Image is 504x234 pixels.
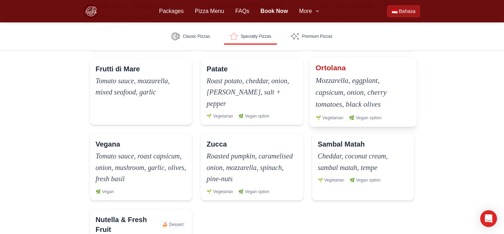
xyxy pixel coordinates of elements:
[84,4,98,18] img: Bali Pizza Party Logo
[309,56,417,127] div: Ortolana Pizza (also known as Veggie, Garden, Roasted Veg) - Bali Pizza Party
[201,133,303,200] div: Zucca Pizza (also known as Pumpkin, Spinach & Pumpkin, Autumn Special) - Bali Pizza Party
[299,7,312,15] span: More
[160,220,186,229] span: Dessert
[224,28,277,45] a: Specialty Pizzas
[318,139,365,149] h3: Sambal Matah
[350,177,380,183] span: 🌿 Vegan option
[315,74,411,110] p: Mozzarella, eggplant, capsicum, onion, cherry tomatoes, black olives
[171,32,180,41] img: Classic Pizzas
[315,114,343,120] span: 🌱 Vegetarian
[299,7,320,15] button: More
[195,7,224,15] a: Pizza Menu
[230,32,238,41] img: Specialty Pizzas
[318,150,408,173] p: Cheddar, coconut cream, sambal matah, tempe
[312,133,414,200] div: Sambal Matah Pizza - Bali Pizza Party
[162,222,168,227] span: 🍰
[349,114,381,120] span: 🌿 Vegan option
[315,63,345,73] h3: Ortolana
[291,32,299,41] img: Premium Pizzas
[238,189,269,194] span: 🌿 Vegan option
[96,189,114,194] span: 🌿 Vegan
[159,7,183,15] a: Packages
[285,28,338,45] a: Premium Pizzas
[96,64,140,74] h3: Frutti di Mare
[166,28,215,45] a: Classic Pizzas
[201,58,303,125] div: Patate Pizza (also known as Potato and Rosemary, Carb Lover's, Comfort Pizza) - Bali Pizza Party
[206,75,297,109] p: Roast potato, cheddar, onion, [PERSON_NAME], salt + pepper
[96,150,186,185] p: Tomato sauce, roast capsicum, onion, mushroom, garlic, olives, fresh basil
[96,75,186,98] p: Tomato sauce, mozzarella, mixed seafood, garlic
[90,133,192,200] div: Vegana Pizza (also known as Vegan) - Bali Pizza Party
[260,7,288,15] a: Book Now
[206,189,233,194] span: 🌱 Vegetarian
[318,177,344,183] span: 🌱 Vegetarian
[206,64,227,74] h3: Patate
[238,113,269,119] span: 🌿 Vegan option
[206,139,227,149] h3: Zucca
[206,150,297,185] p: Roasted pumpkin, caramelised onion, mozzarella, spinach, pine-nuts
[302,34,332,39] span: Premium Pizzas
[206,113,233,119] span: 🌱 Vegetarian
[399,8,415,15] span: Bahasa
[387,5,420,17] a: Beralih ke Bahasa Indonesia
[96,139,120,149] h3: Vegana
[241,34,271,39] span: Specialty Pizzas
[235,7,249,15] a: FAQs
[480,210,497,227] div: Open Intercom Messenger
[90,58,192,125] div: Frutti di Mare Pizza (also known as Seafood Pizza) - Bali Pizza Party
[183,34,210,39] span: Classic Pizzas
